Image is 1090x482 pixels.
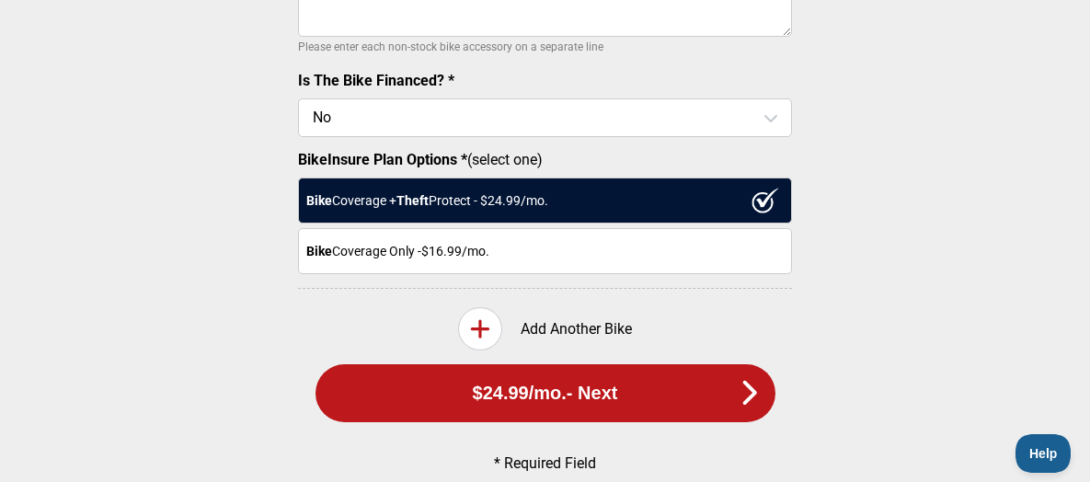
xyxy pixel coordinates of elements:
[298,36,792,58] p: Please enter each non-stock bike accessory on a separate line
[298,72,454,89] label: Is The Bike Financed? *
[298,178,792,224] div: Coverage + Protect - $ 24.99 /mo.
[306,244,332,258] strong: Bike
[298,307,792,350] div: Add Another Bike
[298,151,467,168] strong: BikeInsure Plan Options *
[529,383,567,404] span: /mo.
[306,193,332,208] strong: Bike
[1015,434,1072,473] iframe: Toggle Customer Support
[329,454,762,472] p: * Required Field
[752,188,779,213] img: ux1sgP1Haf775SAghJI38DyDlYP+32lKFAAAAAElFTkSuQmCC
[316,364,775,422] button: $24.99/mo.- Next
[298,228,792,274] div: Coverage Only - $16.99 /mo.
[298,151,792,168] label: (select one)
[396,193,429,208] strong: Theft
